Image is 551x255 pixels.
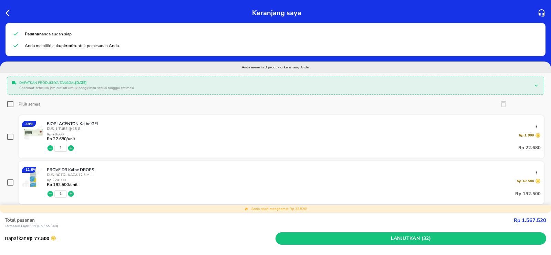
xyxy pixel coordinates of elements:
[22,121,36,127] div: - 19 %
[515,190,541,198] p: Rp 192.500
[517,179,534,184] p: Rp 10.500
[245,207,249,211] img: total discount
[518,144,541,152] p: Rp 22.680
[5,217,514,224] p: Total pesanan
[19,101,40,107] div: Pilih semua
[47,126,541,131] p: DUS, 1 TUBE @ 15 G
[47,133,75,136] p: Rp 28.000
[5,235,275,242] p: Dapatkan
[519,133,534,138] p: Rp 1.000
[27,235,49,242] strong: Rp 77.500
[22,167,36,173] div: - 12.5 %
[25,31,42,37] strong: Pesanan
[22,121,45,144] img: BIOPLACENTON Kalbe GEL
[25,43,120,48] span: Anda memiliki cukup untuk pemesanan Anda.
[47,173,541,177] p: DUS, BOTOL KACA 12.5 ML
[514,217,546,224] strong: Rp 1.567.520
[64,43,75,48] strong: kredit
[47,182,77,187] p: Rp 192.500 /unit
[278,234,543,243] span: Lanjutkan (32)
[60,146,62,151] button: 1
[252,7,301,19] p: Keranjang saya
[25,31,72,37] span: anda sudah siap
[47,136,75,141] p: Rp 22.680 /unit
[9,79,542,92] div: Dapatkan produknya tanggal[DATE]Checkout sebelum jam cut-off untuk pengiriman sesuai tanggal esti...
[60,191,62,196] button: 1
[22,167,45,190] img: PROVE D3 Kalbe DROPS
[47,178,77,182] p: Rp 220.000
[75,80,87,85] b: [DATE]
[19,86,529,91] p: Checkout sebelum jam cut-off untuk pengiriman sesuai tanggal estimasi
[47,121,535,126] p: BIOPLACENTON Kalbe GEL
[47,167,535,173] p: PROVE D3 Kalbe DROPS
[275,232,546,245] button: Lanjutkan (32)
[5,224,514,229] p: Termasuk Pajak 11% ( Rp 155.340 )
[19,80,529,86] p: Dapatkan produknya tanggal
